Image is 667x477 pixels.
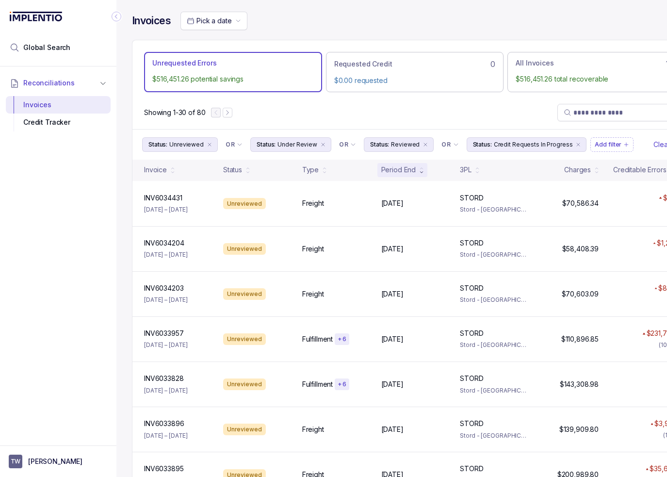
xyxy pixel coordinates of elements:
[223,198,266,210] div: Unreviewed
[152,58,216,68] p: Unrequested Errors
[180,12,247,30] button: Date Range Picker
[460,386,527,395] p: Stord - [GEOGRAPHIC_DATA]
[467,137,587,152] button: Filter Chip Credit Requests In Progress
[144,238,184,248] p: INV6034204
[334,76,496,85] p: $0.00 requested
[338,335,346,343] p: + 6
[28,457,82,466] p: [PERSON_NAME]
[223,243,266,255] div: Unreviewed
[144,386,188,395] p: [DATE] – [DATE]
[651,423,653,425] img: red pointer upwards
[560,379,599,389] p: $143,308.98
[226,141,235,148] p: OR
[223,288,266,300] div: Unreviewed
[460,165,472,175] div: 3PL
[441,141,451,148] p: OR
[144,283,184,293] p: INV6034203
[422,141,429,148] div: remove content
[460,193,483,203] p: STORD
[302,289,324,299] p: Freight
[562,244,599,254] p: $58,408.39
[144,250,188,260] p: [DATE] – [DATE]
[144,165,167,175] div: Invoice
[460,250,527,260] p: Stord - [GEOGRAPHIC_DATA]
[646,468,649,470] img: red pointer upwards
[574,141,582,148] div: remove content
[370,140,389,149] p: Status:
[460,283,483,293] p: STORD
[142,137,218,152] button: Filter Chip Unreviewed
[319,141,327,148] div: remove content
[381,198,404,208] p: [DATE]
[144,108,205,117] p: Showing 1-30 of 80
[144,374,184,383] p: INV6033828
[9,455,22,468] span: User initials
[302,198,324,208] p: Freight
[559,425,599,434] p: $139,909.80
[590,137,634,152] button: Filter Chip Add filter
[223,424,266,435] div: Unreviewed
[334,59,392,69] p: Requested Credit
[595,140,621,149] p: Add filter
[277,140,317,149] p: Under Review
[169,140,204,149] p: Unreviewed
[564,165,591,175] div: Charges
[223,165,242,175] div: Status
[562,289,599,299] p: $70,603.09
[6,72,111,94] button: Reconciliations
[144,193,182,203] p: INV6034431
[14,96,103,114] div: Invoices
[302,425,324,434] p: Freight
[473,140,492,149] p: Status:
[653,242,656,245] img: red pointer upwards
[335,138,360,151] button: Filter Chip Connector undefined
[144,329,184,338] p: INV6033957
[206,141,213,148] div: remove content
[334,58,496,70] div: 0
[562,198,599,208] p: $70,586.34
[196,16,231,25] span: Pick a date
[223,378,266,390] div: Unreviewed
[659,197,662,199] img: red pointer upwards
[438,138,462,151] button: Filter Chip Connector undefined
[144,295,188,305] p: [DATE] – [DATE]
[460,431,527,441] p: Stord - [GEOGRAPHIC_DATA]
[339,141,348,148] p: OR
[9,455,108,468] button: User initials[PERSON_NAME]
[302,334,333,344] p: Fulfillment
[364,137,434,152] button: Filter Chip Reviewed
[460,419,483,428] p: STORD
[338,380,346,388] p: + 6
[460,238,483,248] p: STORD
[187,16,231,26] search: Date Range Picker
[250,137,331,152] button: Filter Chip Under Review
[132,14,171,28] h4: Invoices
[460,374,483,383] p: STORD
[152,74,314,84] p: $516,451.26 potential savings
[226,141,243,148] li: Filter Chip Connector undefined
[381,244,404,254] p: [DATE]
[144,464,184,474] p: INV6033895
[6,94,111,133] div: Reconciliations
[460,295,527,305] p: Stord - [GEOGRAPHIC_DATA]
[339,141,356,148] li: Filter Chip Connector undefined
[23,78,75,88] span: Reconciliations
[381,334,404,344] p: [DATE]
[142,137,651,152] ul: Filter Group
[460,205,527,214] p: Stord - [GEOGRAPHIC_DATA]
[642,332,645,335] img: red pointer upwards
[561,334,599,344] p: $110,896.85
[223,108,232,117] button: Next Page
[654,287,657,290] img: red pointer upwards
[381,379,404,389] p: [DATE]
[144,108,205,117] div: Remaining page entries
[302,244,324,254] p: Freight
[144,431,188,441] p: [DATE] – [DATE]
[516,58,553,68] p: All Invoices
[460,464,483,474] p: STORD
[23,43,70,52] span: Global Search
